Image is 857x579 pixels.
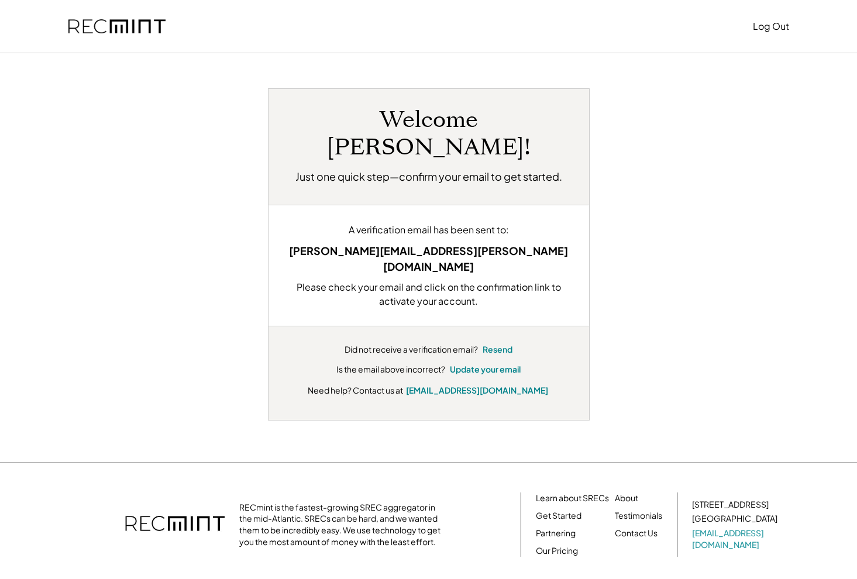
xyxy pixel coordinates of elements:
[692,499,769,511] div: [STREET_ADDRESS]
[336,364,445,375] div: Is the email above incorrect?
[692,513,777,525] div: [GEOGRAPHIC_DATA]
[692,528,780,550] a: [EMAIL_ADDRESS][DOMAIN_NAME]
[345,344,478,356] div: Did not receive a verification email?
[536,510,581,522] a: Get Started
[286,280,572,308] div: Please check your email and click on the confirmation link to activate your account.
[406,385,548,395] a: [EMAIL_ADDRESS][DOMAIN_NAME]
[536,545,578,557] a: Our Pricing
[615,510,662,522] a: Testimonials
[68,19,166,34] img: recmint-logotype%403x.png
[239,502,447,547] div: RECmint is the fastest-growing SREC aggregator in the mid-Atlantic. SRECs can be hard, and we wan...
[615,492,638,504] a: About
[536,492,609,504] a: Learn about SRECs
[450,364,521,375] button: Update your email
[536,528,576,539] a: Partnering
[615,528,658,539] a: Contact Us
[308,384,403,397] div: Need help? Contact us at
[125,504,225,545] img: recmint-logotype%403x.png
[286,243,572,274] div: [PERSON_NAME][EMAIL_ADDRESS][PERSON_NAME][DOMAIN_NAME]
[286,106,572,161] h1: Welcome [PERSON_NAME]!
[483,344,512,356] button: Resend
[286,223,572,237] div: A verification email has been sent to:
[753,15,789,38] button: Log Out
[295,168,562,184] h2: Just one quick step—confirm your email to get started.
